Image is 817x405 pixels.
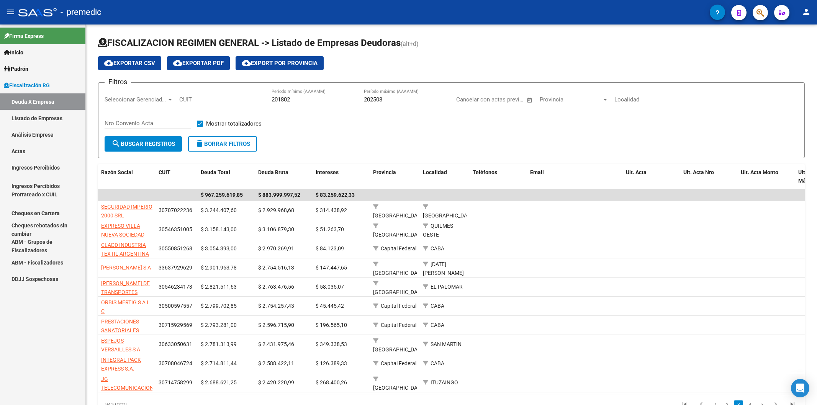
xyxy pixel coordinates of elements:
[201,245,237,251] span: $ 3.054.393,00
[242,60,318,67] span: Export por Provincia
[198,164,255,189] datatable-header-cell: Deuda Total
[373,289,425,295] span: [GEOGRAPHIC_DATA]
[104,60,155,67] span: Exportar CSV
[159,284,192,290] span: 30546234173
[540,96,602,103] span: Provincia
[111,140,175,147] span: Buscar Registros
[6,7,15,16] mat-icon: menu
[527,164,623,189] datatable-header-cell: Email
[431,360,444,366] span: CABA
[201,360,237,366] span: $ 2.714.811,44
[738,164,795,189] datatable-header-cell: Ult. Acta Monto
[373,212,425,219] span: [GEOGRAPHIC_DATA]
[423,261,464,276] span: [DATE][PERSON_NAME]
[313,164,370,189] datatable-header-cell: Intereses
[258,303,294,309] span: $ 2.754.257,43
[802,7,811,16] mat-icon: person
[316,284,344,290] span: $ 58.035,07
[258,169,288,175] span: Deuda Bruta
[98,56,161,70] button: Exportar CSV
[4,32,44,40] span: Firma Express
[4,48,23,57] span: Inicio
[423,212,475,227] span: [GEOGRAPHIC_DATA][PERSON_NAME]
[381,360,416,366] span: Capital Federal
[101,242,149,266] span: CLADD INDUSTRIA TEXTIL ARGENTINA S.A.
[159,226,192,232] span: 30546351005
[98,38,401,48] span: FISCALIZACION REGIMEN GENERAL -> Listado de Empresas Deudoras
[201,169,230,175] span: Deuda Total
[201,284,237,290] span: $ 2.821.511,63
[258,322,294,328] span: $ 2.596.715,90
[195,140,250,147] span: Borrar Filtros
[420,164,470,189] datatable-header-cell: Localidad
[258,284,294,290] span: $ 2.763.476,56
[431,379,458,385] span: ITUZAINGO
[258,265,294,271] span: $ 2.754.516,13
[159,169,170,175] span: CUIT
[206,119,262,128] span: Mostrar totalizadores
[683,169,714,175] span: Ult. Acta Nro
[381,322,416,328] span: Capital Federal
[195,139,204,148] mat-icon: delete
[156,164,198,189] datatable-header-cell: CUIT
[201,265,237,271] span: $ 2.901.963,78
[316,265,347,271] span: $ 147.447,65
[104,58,113,67] mat-icon: cloud_download
[316,303,344,309] span: $ 45.445,42
[201,192,243,198] span: $ 967.259.619,85
[201,379,237,385] span: $ 2.688.621,25
[101,299,148,314] span: ORBIS MERTIG S A I C
[173,60,224,67] span: Exportar PDF
[680,164,738,189] datatable-header-cell: Ult. Acta Nro
[105,96,167,103] span: Seleccionar Gerenciador
[159,245,192,251] span: 30550851268
[626,169,647,175] span: Ult. Acta
[111,139,121,148] mat-icon: search
[381,245,416,251] span: Capital Federal
[101,204,152,219] span: SEGURIDAD IMPERIO 2000 SRL
[201,322,237,328] span: $ 2.793.281,00
[316,245,344,251] span: $ 84.123,09
[159,265,192,271] span: 33637929629
[188,136,257,152] button: Borrar Filtros
[101,318,157,359] span: PRESTACIONES SANATORIALES [DEMOGRAPHIC_DATA][PERSON_NAME][PERSON_NAME]
[258,207,294,213] span: $ 2.929.968,68
[423,169,447,175] span: Localidad
[101,357,141,372] span: INTEGRAL PACK EXPRESS S.A.
[741,169,778,175] span: Ult. Acta Monto
[373,385,425,391] span: [GEOGRAPHIC_DATA]
[431,245,444,251] span: CABA
[159,303,192,309] span: 30500597557
[101,169,133,175] span: Razón Social
[159,322,192,328] span: 30715929569
[101,376,160,400] span: JG TELECOMUNICACIONES SRL
[101,338,140,353] span: ESPEJOS VERSAILLES S A
[316,322,347,328] span: $ 196.565,10
[167,56,230,70] button: Exportar PDF
[101,265,151,271] span: [PERSON_NAME] S A
[173,58,182,67] mat-icon: cloud_download
[242,58,251,67] mat-icon: cloud_download
[105,77,131,87] h3: Filtros
[4,81,50,90] span: Fiscalización RG
[530,169,544,175] span: Email
[423,223,453,238] span: QUILMES OESTE
[4,65,28,73] span: Padrón
[370,164,420,189] datatable-header-cell: Provincia
[431,303,444,309] span: CABA
[316,207,347,213] span: $ 314.438,92
[525,96,534,105] button: Open calendar
[373,232,425,238] span: [GEOGRAPHIC_DATA]
[159,379,192,385] span: 30714758299
[201,226,237,232] span: $ 3.158.143,00
[255,164,313,189] datatable-header-cell: Deuda Bruta
[258,379,294,385] span: $ 2.420.220,99
[159,207,192,213] span: 30707022236
[61,4,102,21] span: - premedic
[473,169,497,175] span: Teléfonos
[201,207,237,213] span: $ 3.244.407,60
[159,341,192,347] span: 30633050631
[258,341,294,347] span: $ 2.431.975,46
[201,341,237,347] span: $ 2.781.313,99
[98,164,156,189] datatable-header-cell: Razón Social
